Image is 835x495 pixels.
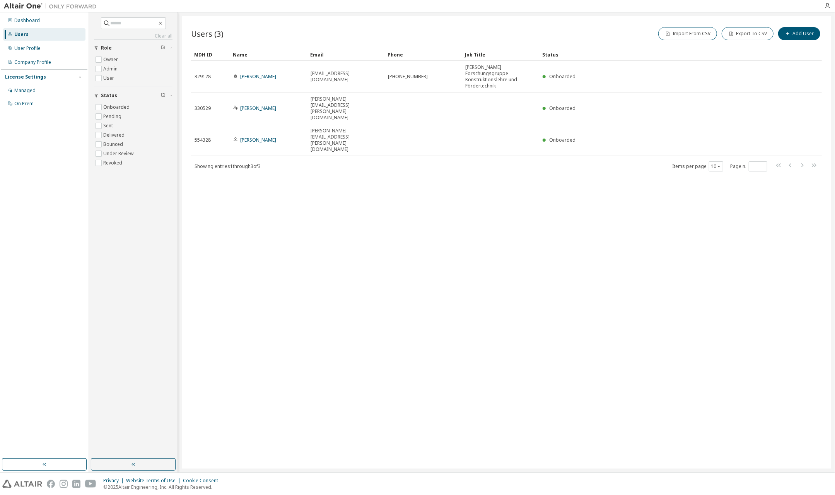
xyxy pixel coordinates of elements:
div: Phone [388,48,459,61]
span: 554328 [195,137,211,143]
div: Email [310,48,381,61]
button: Role [94,39,172,57]
span: [PERSON_NAME][EMAIL_ADDRESS][PERSON_NAME][DOMAIN_NAME] [311,96,381,121]
span: Onboarded [549,105,575,111]
div: MDH ID [194,48,227,61]
div: Managed [14,87,36,94]
p: © 2025 Altair Engineering, Inc. All Rights Reserved. [103,484,223,490]
label: Delivered [103,130,126,140]
img: facebook.svg [47,480,55,488]
div: Privacy [103,478,126,484]
span: [PHONE_NUMBER] [388,74,428,80]
span: [EMAIL_ADDRESS][DOMAIN_NAME] [311,70,381,83]
div: User Profile [14,45,41,51]
label: Revoked [103,158,124,168]
span: [PERSON_NAME] Forschungsgruppe Konstruktionslehre und Fördertechnik [465,64,536,89]
span: 330529 [195,105,211,111]
a: [PERSON_NAME] [240,105,276,111]
span: Items per page [672,161,723,171]
img: altair_logo.svg [2,480,42,488]
span: Page n. [730,161,767,171]
div: Cookie Consent [183,478,223,484]
span: Clear filter [161,92,166,99]
label: Admin [103,64,119,74]
span: Role [101,45,112,51]
img: linkedin.svg [72,480,80,488]
span: Users (3) [191,28,224,39]
button: Import From CSV [658,27,717,40]
span: Clear filter [161,45,166,51]
button: Export To CSV [722,27,774,40]
span: Status [101,92,117,99]
label: Pending [103,112,123,121]
div: Users [14,31,29,38]
div: On Prem [14,101,34,107]
button: Add User [778,27,820,40]
button: Status [94,87,172,104]
label: Under Review [103,149,135,158]
a: [PERSON_NAME] [240,137,276,143]
span: 329128 [195,74,211,80]
label: Onboarded [103,103,131,112]
a: [PERSON_NAME] [240,73,276,80]
div: License Settings [5,74,46,80]
label: Bounced [103,140,125,149]
div: Name [233,48,304,61]
div: Dashboard [14,17,40,24]
span: Onboarded [549,73,575,80]
img: instagram.svg [60,480,68,488]
button: 10 [711,163,721,170]
div: Job Title [465,48,536,61]
span: Onboarded [549,137,575,143]
label: User [103,74,116,83]
div: Company Profile [14,59,51,65]
span: [PERSON_NAME][EMAIL_ADDRESS][PERSON_NAME][DOMAIN_NAME] [311,128,381,152]
div: Website Terms of Use [126,478,183,484]
a: Clear all [94,33,172,39]
img: youtube.svg [85,480,96,488]
label: Sent [103,121,114,130]
img: Altair One [4,2,101,10]
div: Status [542,48,782,61]
span: Showing entries 1 through 3 of 3 [195,163,261,170]
label: Owner [103,55,120,64]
